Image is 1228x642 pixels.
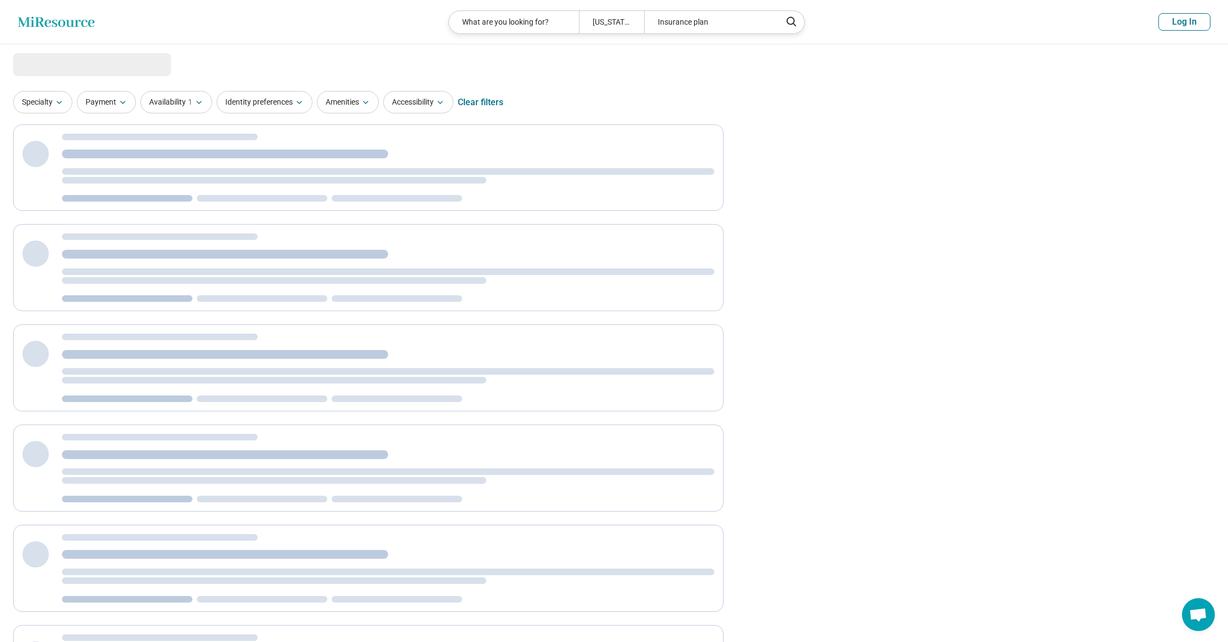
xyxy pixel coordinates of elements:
[1158,13,1210,31] button: Log In
[188,96,192,108] span: 1
[140,91,212,113] button: Availability1
[644,11,774,33] div: Insurance plan
[458,89,503,116] div: Clear filters
[579,11,644,33] div: [US_STATE]
[13,53,105,75] span: Loading...
[77,91,136,113] button: Payment
[217,91,312,113] button: Identity preferences
[1182,598,1215,631] a: Open chat
[317,91,379,113] button: Amenities
[13,91,72,113] button: Specialty
[449,11,579,33] div: What are you looking for?
[383,91,453,113] button: Accessibility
